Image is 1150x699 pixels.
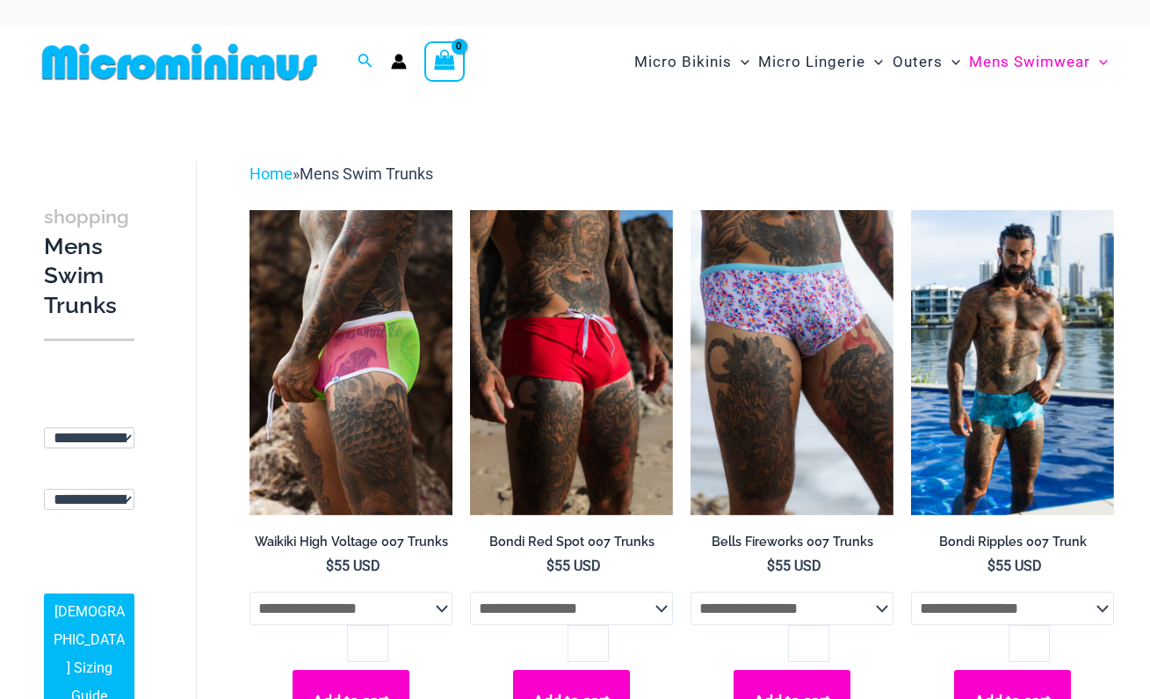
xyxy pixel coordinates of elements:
[767,557,775,574] span: $
[326,557,380,574] bdi: 55 USD
[44,489,134,510] select: wpc-taxonomy-pa_fabric-type-745998
[943,40,960,84] span: Menu Toggle
[424,41,465,82] a: View Shopping Cart, empty
[965,35,1112,89] a: Mens SwimwearMenu ToggleMenu Toggle
[44,427,134,448] select: wpc-taxonomy-pa_color-745997
[250,210,452,514] img: Waikiki High Voltage 007 Trunks 10
[470,534,673,550] h2: Bondi Red Spot 007 Trunks
[546,557,554,574] span: $
[326,557,334,574] span: $
[1090,40,1108,84] span: Menu Toggle
[250,534,452,550] h2: Waikiki High Voltage 007 Trunks
[568,625,609,662] input: Product quantity
[35,42,324,82] img: MM SHOP LOGO FLAT
[250,210,452,514] a: Waikiki High Voltage 007 Trunks 10Waikiki High Voltage 007 Trunks 11Waikiki High Voltage 007 Trun...
[44,206,129,228] span: shopping
[470,210,673,514] img: Bondi Red Spot 007 Trunks 03
[911,210,1114,514] a: Bondi Ripples 007 Trunk 01Bondi Ripples 007 Trunk 03Bondi Ripples 007 Trunk 03
[893,40,943,84] span: Outers
[627,33,1115,91] nav: Site Navigation
[630,35,754,89] a: Micro BikinisMenu ToggleMenu Toggle
[347,625,388,662] input: Product quantity
[888,35,965,89] a: OutersMenu ToggleMenu Toggle
[767,557,821,574] bdi: 55 USD
[865,40,883,84] span: Menu Toggle
[691,210,893,514] img: Bells Fireworks 007 Trunks 06
[470,534,673,557] a: Bondi Red Spot 007 Trunks
[470,210,673,514] a: Bondi Red Spot 007 Trunks 03Bondi Red Spot 007 Trunks 05Bondi Red Spot 007 Trunks 05
[358,51,373,73] a: Search icon link
[300,164,433,183] span: Mens Swim Trunks
[788,625,829,662] input: Product quantity
[758,40,865,84] span: Micro Lingerie
[987,557,1042,574] bdi: 55 USD
[691,210,893,514] a: Bells Fireworks 007 Trunks 06Bells Fireworks 007 Trunks 05Bells Fireworks 007 Trunks 05
[969,40,1090,84] span: Mens Swimwear
[250,164,293,183] a: Home
[44,201,134,321] h3: Mens Swim Trunks
[911,210,1114,514] img: Bondi Ripples 007 Trunk 01
[732,40,749,84] span: Menu Toggle
[1009,625,1050,662] input: Product quantity
[546,557,601,574] bdi: 55 USD
[987,557,995,574] span: $
[691,534,893,550] h2: Bells Fireworks 007 Trunks
[250,534,452,557] a: Waikiki High Voltage 007 Trunks
[911,534,1114,550] h2: Bondi Ripples 007 Trunk
[754,35,887,89] a: Micro LingerieMenu ToggleMenu Toggle
[391,54,407,69] a: Account icon link
[634,40,732,84] span: Micro Bikinis
[250,164,433,183] span: »
[691,534,893,557] a: Bells Fireworks 007 Trunks
[911,534,1114,557] a: Bondi Ripples 007 Trunk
